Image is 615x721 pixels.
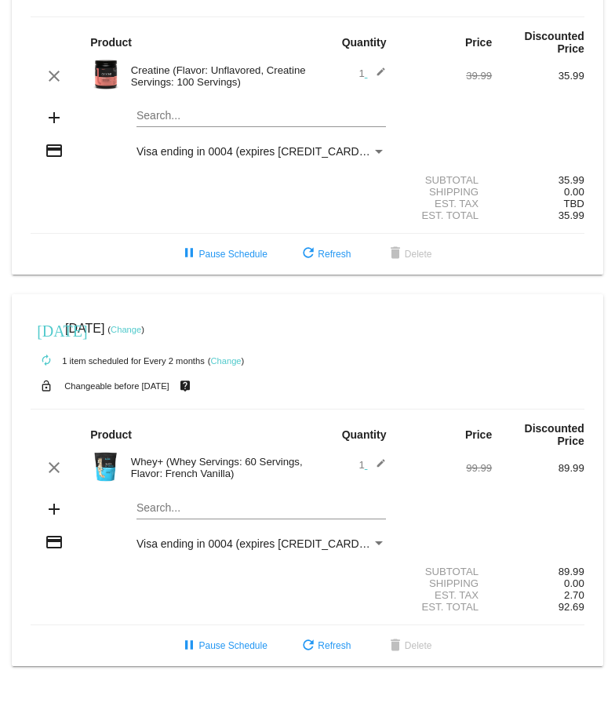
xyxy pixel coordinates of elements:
span: TBD [563,198,584,209]
mat-icon: add [45,108,64,127]
div: 35.99 [492,70,584,82]
mat-icon: [DATE] [37,320,56,339]
strong: Discounted Price [525,30,584,55]
img: Image-1-Carousel-Creatine-100S-1000x1000-1.png [90,59,122,90]
div: 39.99 [400,70,493,82]
span: 2.70 [564,589,584,601]
strong: Product [90,36,132,49]
div: Creatine (Flavor: Unflavored, Creatine Servings: 100 Servings) [123,64,307,88]
mat-icon: autorenew [37,351,56,370]
strong: Price [465,36,492,49]
span: 1 [358,67,386,79]
span: 0.00 [564,577,584,589]
mat-icon: edit [367,67,386,86]
strong: Discounted Price [525,422,584,447]
mat-icon: lock_open [37,376,56,396]
mat-icon: add [45,500,64,519]
mat-icon: clear [45,67,64,86]
mat-icon: clear [45,458,64,477]
small: 1 item scheduled for Every 2 months [31,356,205,366]
span: 35.99 [559,209,584,221]
strong: Quantity [342,36,387,49]
span: 92.69 [559,601,584,613]
mat-icon: credit_card [45,141,64,160]
mat-icon: credit_card [45,533,64,552]
span: 0.00 [564,186,584,198]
